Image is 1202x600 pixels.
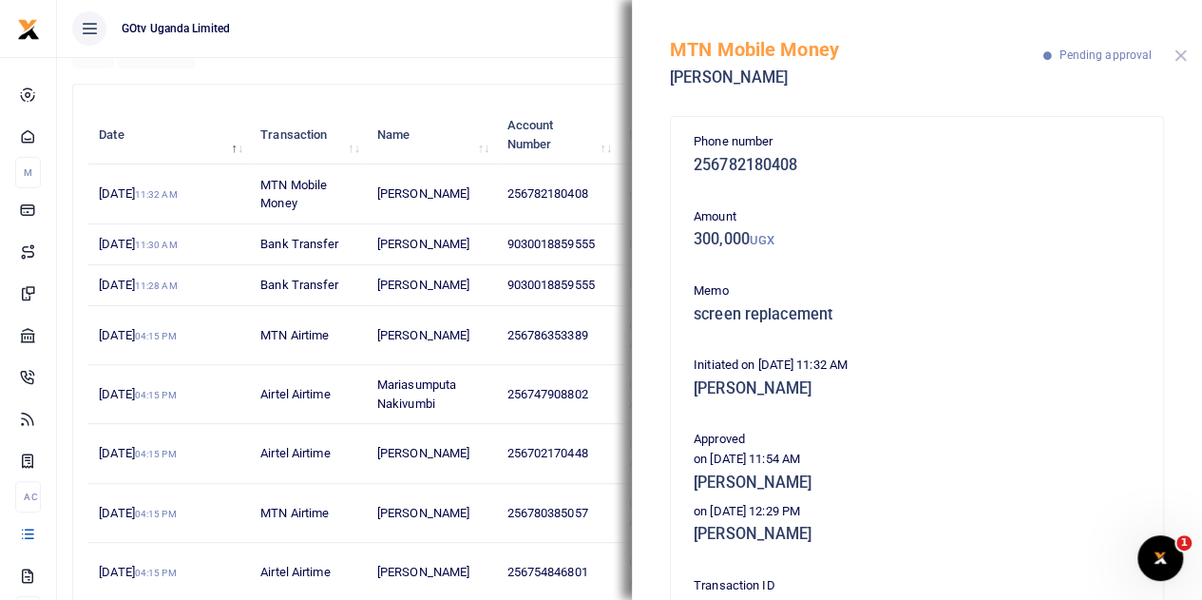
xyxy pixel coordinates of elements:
[694,207,1140,227] p: Amount
[670,68,1043,87] h5: [PERSON_NAME]
[694,230,1140,249] h5: 300,000
[99,328,176,342] span: [DATE]
[506,328,587,342] span: 256786353389
[694,132,1140,152] p: Phone number
[377,506,469,520] span: [PERSON_NAME]
[506,237,594,251] span: 9030018859555
[135,568,177,578] small: 04:15 PM
[135,189,178,200] small: 11:32 AM
[694,474,1140,493] h5: [PERSON_NAME]
[506,186,587,201] span: 256782180408
[629,186,738,201] span: screen replacement
[694,450,1140,470] p: on [DATE] 11:54 AM
[99,506,176,520] span: [DATE]
[15,157,41,188] li: M
[629,319,733,352] span: GOTV sales Bonus Airtime [DATE]
[629,377,733,411] span: GOTV sales Bonus Airtime [DATE]
[15,481,41,513] li: Ac
[99,237,177,251] span: [DATE]
[506,446,587,460] span: 256702170448
[99,387,176,401] span: [DATE]
[1137,535,1183,581] iframe: Intercom live chat
[506,565,587,579] span: 256754846801
[99,278,177,292] span: [DATE]
[694,379,1140,398] h5: [PERSON_NAME]
[17,18,40,41] img: logo-small
[135,509,177,519] small: 04:15 PM
[1059,48,1152,62] span: Pending approval
[367,106,497,165] th: Name: activate to sort column ascending
[260,178,327,211] span: MTN Mobile Money
[1174,49,1187,62] button: Close
[377,278,469,292] span: [PERSON_NAME]
[114,20,238,37] span: GOtv Uganda Limited
[694,576,1140,596] p: Transaction ID
[135,449,177,459] small: 04:15 PM
[377,377,456,411] span: Mariasumputa Nakivumbi
[670,38,1043,61] h5: MTN Mobile Money
[260,237,338,251] span: Bank Transfer
[260,278,338,292] span: Bank Transfer
[135,281,178,291] small: 11:28 AM
[260,328,329,342] span: MTN Airtime
[629,437,733,471] span: GOTV sales Bonus Airtime [DATE]
[260,387,330,401] span: Airtel Airtime
[250,106,367,165] th: Transaction: activate to sort column ascending
[377,565,469,579] span: [PERSON_NAME]
[506,278,594,292] span: 9030018859555
[260,565,330,579] span: Airtel Airtime
[619,106,754,165] th: Memo: activate to sort column ascending
[135,331,177,341] small: 04:15 PM
[99,186,177,201] span: [DATE]
[377,446,469,460] span: [PERSON_NAME]
[694,305,1140,324] h5: screen replacement
[17,21,40,35] a: logo-small logo-large logo-large
[629,555,733,589] span: GOTV sales Bonus Airtime [DATE]
[260,506,329,520] span: MTN Airtime
[1176,535,1192,551] span: 1
[629,237,709,251] span: Finance dinner
[629,278,709,292] span: Finance dinner
[377,328,469,342] span: [PERSON_NAME]
[694,156,1140,175] h5: 256782180408
[496,106,619,165] th: Account Number: activate to sort column ascending
[694,430,1140,450] p: Approved
[506,506,587,520] span: 256780385057
[750,233,774,247] small: UGX
[694,281,1140,301] p: Memo
[629,496,733,530] span: GOTV sales Bonus Airtime [DATE]
[694,502,1140,522] p: on [DATE] 12:29 PM
[377,237,469,251] span: [PERSON_NAME]
[694,356,1140,376] p: Initiated on [DATE] 11:32 AM
[99,446,176,460] span: [DATE]
[694,525,1140,544] h5: [PERSON_NAME]
[135,390,177,400] small: 04:15 PM
[377,186,469,201] span: [PERSON_NAME]
[506,387,587,401] span: 256747908802
[99,565,176,579] span: [DATE]
[260,446,330,460] span: Airtel Airtime
[88,106,250,165] th: Date: activate to sort column descending
[135,240,178,250] small: 11:30 AM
